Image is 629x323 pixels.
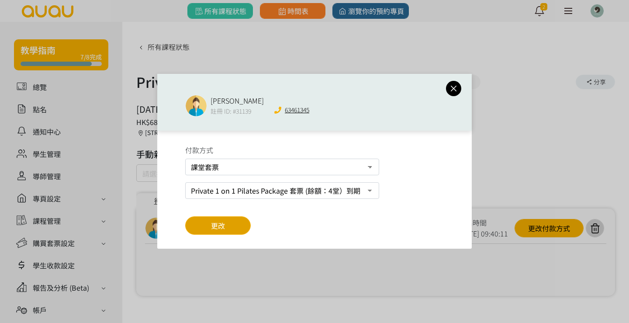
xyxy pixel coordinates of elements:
[211,106,264,116] span: 註冊 ID: #31139
[285,105,309,115] span: 63461345
[185,216,251,235] button: 更改
[211,220,225,231] span: 更改
[185,145,213,155] label: 付款方式
[185,95,264,117] a: [PERSON_NAME] 註冊 ID: #31139
[274,105,309,115] a: 63461345
[211,96,264,106] div: [PERSON_NAME]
